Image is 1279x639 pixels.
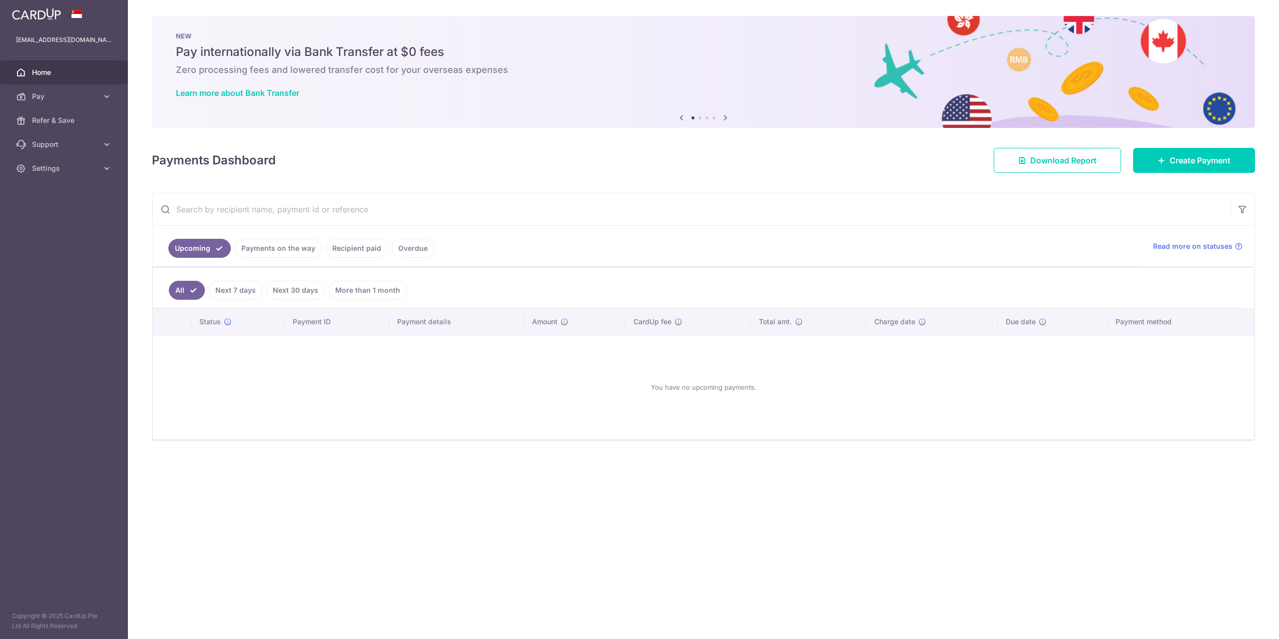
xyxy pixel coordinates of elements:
h6: Zero processing fees and lowered transfer cost for your overseas expenses [176,64,1231,76]
span: Charge date [874,317,915,327]
input: Search by recipient name, payment id or reference [152,193,1231,225]
span: Settings [32,163,98,173]
span: Total amt. [759,317,792,327]
a: Learn more about Bank Transfer [176,88,299,98]
a: Read more on statuses [1153,241,1243,251]
span: Support [32,139,98,149]
a: More than 1 month [329,281,407,300]
span: Due date [1006,317,1036,327]
a: Recipient paid [326,239,388,258]
p: [EMAIL_ADDRESS][DOMAIN_NAME] [16,35,112,45]
a: Download Report [994,148,1121,173]
span: Amount [532,317,558,327]
span: Refer & Save [32,115,98,125]
th: Payment method [1108,309,1254,335]
div: You have no upcoming payments. [165,343,1242,431]
a: Payments on the way [235,239,322,258]
a: Next 30 days [266,281,325,300]
a: Create Payment [1133,148,1255,173]
img: Bank transfer banner [152,16,1255,128]
a: Next 7 days [209,281,262,300]
span: Read more on statuses [1153,241,1233,251]
img: CardUp [12,8,61,20]
span: Home [32,67,98,77]
a: Upcoming [168,239,231,258]
h4: Payments Dashboard [152,151,276,169]
a: Overdue [392,239,434,258]
span: CardUp fee [634,317,671,327]
p: NEW [176,32,1231,40]
span: Pay [32,91,98,101]
th: Payment ID [285,309,389,335]
h5: Pay internationally via Bank Transfer at $0 fees [176,44,1231,60]
th: Payment details [389,309,524,335]
span: Download Report [1030,154,1097,166]
span: Status [199,317,221,327]
span: Create Payment [1170,154,1231,166]
a: All [169,281,205,300]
